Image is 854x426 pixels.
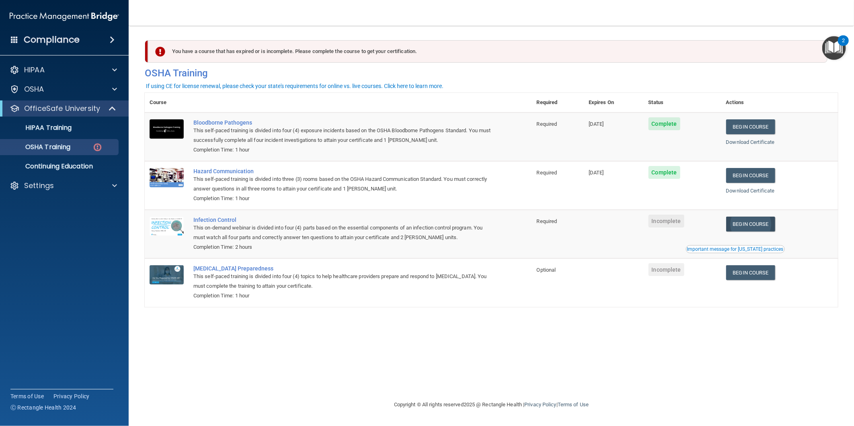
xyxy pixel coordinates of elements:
[193,272,492,291] div: This self-paced training is divided into four (4) topics to help healthcare providers prepare and...
[10,65,117,75] a: HIPAA
[649,263,684,276] span: Incomplete
[145,68,838,79] h4: OSHA Training
[558,401,589,408] a: Terms of Use
[24,84,44,94] p: OSHA
[146,83,443,89] div: If using CE for license renewal, please check your state's requirements for online vs. live cours...
[53,392,90,400] a: Privacy Policy
[193,291,492,301] div: Completion Time: 1 hour
[726,265,775,280] a: Begin Course
[726,168,775,183] a: Begin Course
[842,41,845,51] div: 2
[345,392,638,418] div: Copyright © All rights reserved 2025 @ Rectangle Health | |
[10,104,117,113] a: OfficeSafe University
[649,166,680,179] span: Complete
[24,104,100,113] p: OfficeSafe University
[193,126,492,145] div: This self-paced training is divided into four (4) exposure incidents based on the OSHA Bloodborne...
[193,265,492,272] a: [MEDICAL_DATA] Preparedness
[10,84,117,94] a: OSHA
[193,168,492,174] a: Hazard Communication
[193,174,492,194] div: This self-paced training is divided into three (3) rooms based on the OSHA Hazard Communication S...
[649,215,684,227] span: Incomplete
[145,93,189,113] th: Course
[644,93,721,113] th: Status
[589,121,604,127] span: [DATE]
[721,93,838,113] th: Actions
[537,218,557,224] span: Required
[193,242,492,252] div: Completion Time: 2 hours
[5,143,70,151] p: OSHA Training
[10,181,117,190] a: Settings
[822,36,846,60] button: Open Resource Center, 2 new notifications
[726,139,775,145] a: Download Certificate
[537,121,557,127] span: Required
[532,93,584,113] th: Required
[537,170,557,176] span: Required
[193,194,492,203] div: Completion Time: 1 hour
[145,82,445,90] button: If using CE for license renewal, please check your state's requirements for online vs. live cours...
[687,247,784,252] div: Important message for [US_STATE] practices
[193,223,492,242] div: This on-demand webinar is divided into four (4) parts based on the essential components of an inf...
[726,119,775,134] a: Begin Course
[148,40,827,63] div: You have a course that has expired or is incomplete. Please complete the course to get your certi...
[24,34,80,45] h4: Compliance
[193,145,492,155] div: Completion Time: 1 hour
[193,119,492,126] a: Bloodborne Pathogens
[24,181,54,190] p: Settings
[726,217,775,231] a: Begin Course
[193,217,492,223] a: Infection Control
[524,401,556,408] a: Privacy Policy
[686,245,785,253] button: Read this if you are a dental practitioner in the state of CA
[716,370,844,401] iframe: Drift Widget Chat Controller
[584,93,644,113] th: Expires On
[92,142,103,152] img: danger-circle.6113f641.png
[649,117,680,130] span: Complete
[726,188,775,194] a: Download Certificate
[5,162,115,170] p: Continuing Education
[155,47,165,57] img: exclamation-circle-solid-danger.72ef9ffc.png
[24,65,45,75] p: HIPAA
[10,8,119,25] img: PMB logo
[537,267,556,273] span: Optional
[589,170,604,176] span: [DATE]
[10,403,76,412] span: Ⓒ Rectangle Health 2024
[10,392,44,400] a: Terms of Use
[5,124,72,132] p: HIPAA Training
